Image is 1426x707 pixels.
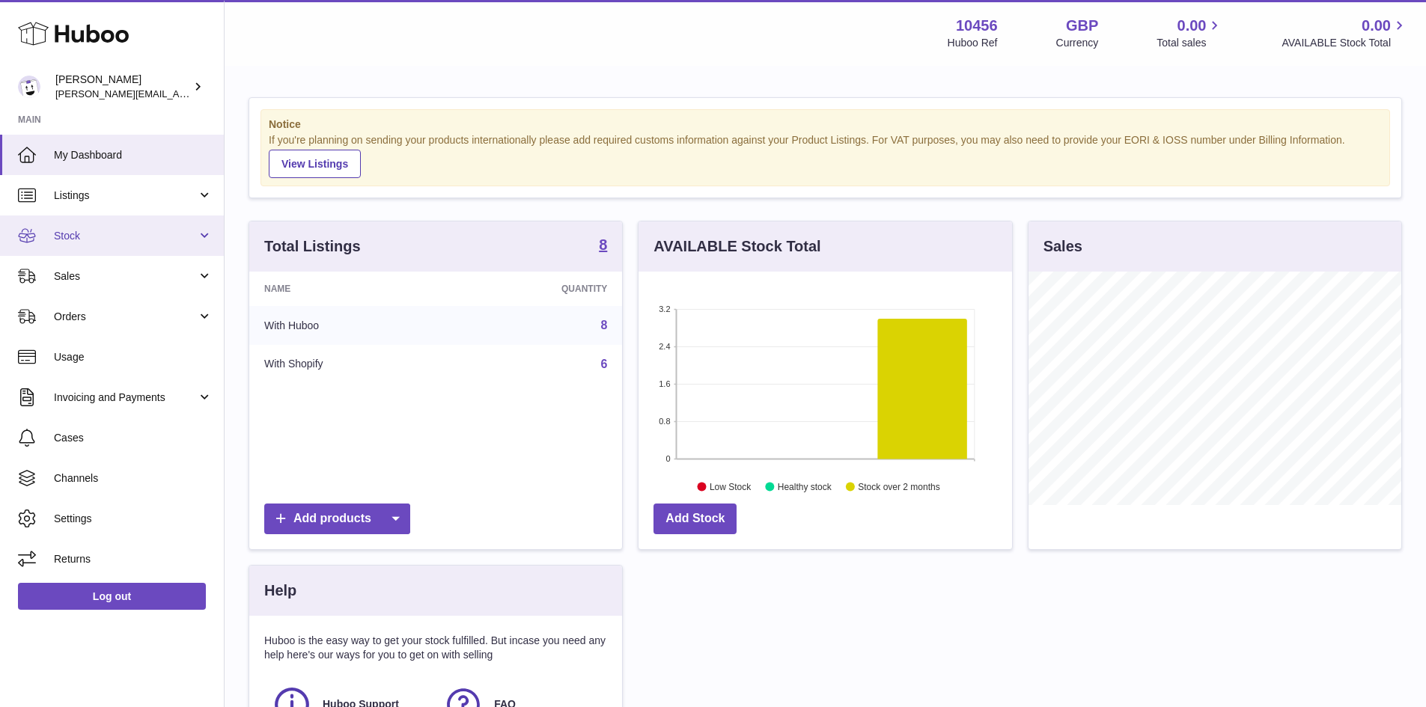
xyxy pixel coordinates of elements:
th: Name [249,272,451,306]
div: [PERSON_NAME] [55,73,190,101]
strong: GBP [1066,16,1098,36]
a: 0.00 Total sales [1157,16,1223,50]
p: Huboo is the easy way to get your stock fulfilled. But incase you need any help here's our ways f... [264,634,607,662]
td: With Shopify [249,345,451,384]
a: View Listings [269,150,361,178]
span: Settings [54,512,213,526]
span: 0.00 [1177,16,1207,36]
div: If you're planning on sending your products internationally please add required customs informati... [269,133,1382,178]
span: Orders [54,310,197,324]
div: Currency [1056,36,1099,50]
span: Usage [54,350,213,364]
span: Sales [54,269,197,284]
a: 8 [600,319,607,331]
span: Channels [54,471,213,486]
span: My Dashboard [54,148,213,162]
th: Quantity [451,272,623,306]
strong: 10456 [956,16,998,36]
a: Log out [18,583,206,610]
span: Cases [54,431,213,445]
span: Total sales [1157,36,1223,50]
span: AVAILABLE Stock Total [1282,36,1408,50]
a: 6 [600,358,607,370]
span: Invoicing and Payments [54,391,197,405]
text: Stock over 2 months [859,481,940,492]
span: 0.00 [1362,16,1391,36]
text: 1.6 [659,379,671,388]
text: 0.8 [659,417,671,426]
strong: Notice [269,117,1382,132]
h3: AVAILABLE Stock Total [653,236,820,257]
a: Add Stock [653,504,737,534]
a: 0.00 AVAILABLE Stock Total [1282,16,1408,50]
span: Returns [54,552,213,566]
td: With Huboo [249,306,451,345]
span: Stock [54,229,197,243]
span: [PERSON_NAME][EMAIL_ADDRESS][DOMAIN_NAME] [55,88,300,100]
a: Add products [264,504,410,534]
text: 3.2 [659,304,671,313]
img: robert@thesuperpowders.com [18,76,40,98]
text: 0 [666,454,671,463]
text: Low Stock [710,481,752,492]
span: Listings [54,189,197,203]
h3: Help [264,581,296,601]
div: Huboo Ref [948,36,998,50]
text: 2.4 [659,342,671,351]
text: Healthy stock [778,481,832,492]
a: 8 [599,237,607,255]
h3: Total Listings [264,236,361,257]
strong: 8 [599,237,607,252]
h3: Sales [1043,236,1082,257]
